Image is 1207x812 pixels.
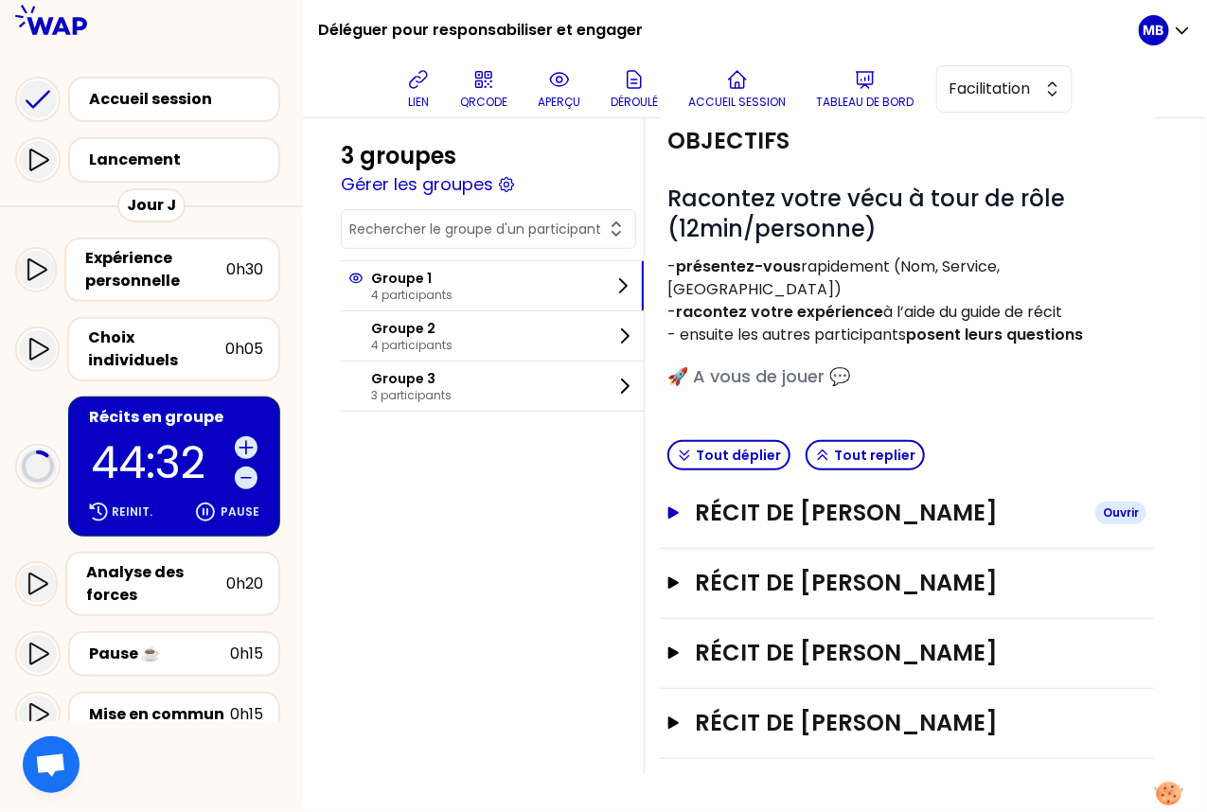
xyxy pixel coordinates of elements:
p: Reinit. [112,504,152,520]
div: Jour J [117,188,186,222]
strong: posent leurs questions [906,324,1083,345]
div: Expérience personnelle [85,247,226,292]
p: 4 participants [371,288,453,303]
p: QRCODE [460,95,507,110]
div: 0h30 [226,258,263,281]
button: Récit de [PERSON_NAME] [667,708,1146,738]
span: 🚀 A vous de jouer 💬 [667,364,850,388]
h3: Récit de [PERSON_NAME] [695,498,1080,528]
p: - ensuite les autres participants [667,324,1146,346]
div: Analyse des forces [86,561,226,607]
div: Mise en commun [89,703,230,726]
strong: présentez-vous [676,256,801,277]
p: Pause [221,504,259,520]
button: Accueil session [681,61,793,117]
button: Récit de [PERSON_NAME]Ouvrir [667,498,1146,528]
h2: Objectifs [667,126,790,156]
h3: Récit de [PERSON_NAME] [695,568,1080,598]
p: 4 participants [371,338,453,353]
button: Gérer les groupes [341,171,493,198]
div: 3 groupes [341,141,456,171]
p: Groupe 2 [371,319,453,338]
h3: Récit de [PERSON_NAME] [695,708,1080,738]
button: Récit de [PERSON_NAME] [667,568,1146,598]
p: Tableau de bord [816,95,914,110]
button: QRCODE [453,61,515,117]
button: MB [1139,15,1192,45]
button: Tableau de bord [808,61,921,117]
p: MB [1144,21,1164,40]
div: Ouvrir [1095,502,1146,524]
p: Déroulé [611,95,658,110]
button: Facilitation [936,65,1073,113]
div: Choix individuels [88,327,225,372]
button: lien [399,61,437,117]
button: Tout déplier [667,440,790,470]
h3: Récit de [PERSON_NAME] [695,638,1080,668]
p: aperçu [538,95,580,110]
p: Accueil session [688,95,786,110]
div: Lancement [89,149,271,171]
button: Récit de [PERSON_NAME] [667,638,1146,668]
p: - à l’aide du guide de récit [667,301,1146,324]
strong: racontez votre expérience [676,301,883,323]
p: - rapidement (Nom, Service, [GEOGRAPHIC_DATA]) [667,256,1146,301]
div: Ouvrir le chat [23,736,80,793]
div: 0h05 [225,338,263,361]
div: 0h20 [226,573,263,595]
p: Groupe 1 [371,269,453,288]
button: Tout replier [806,440,925,470]
p: Groupe 3 [371,369,452,388]
div: Récits en groupe [89,406,263,429]
div: Pause ☕️ [89,643,230,665]
span: Facilitation [949,78,1034,100]
p: lien [408,95,429,110]
p: 3 participants [371,388,452,403]
button: aperçu [530,61,588,117]
div: 0h15 [230,703,263,726]
div: 0h15 [230,643,263,665]
input: Rechercher le groupe d'un participant [349,220,605,238]
span: Racontez votre vécu à tour de rôle (12min/personne) [667,183,1071,244]
button: Déroulé [603,61,666,117]
div: Accueil session [89,88,271,111]
p: 44:32 [91,441,227,485]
